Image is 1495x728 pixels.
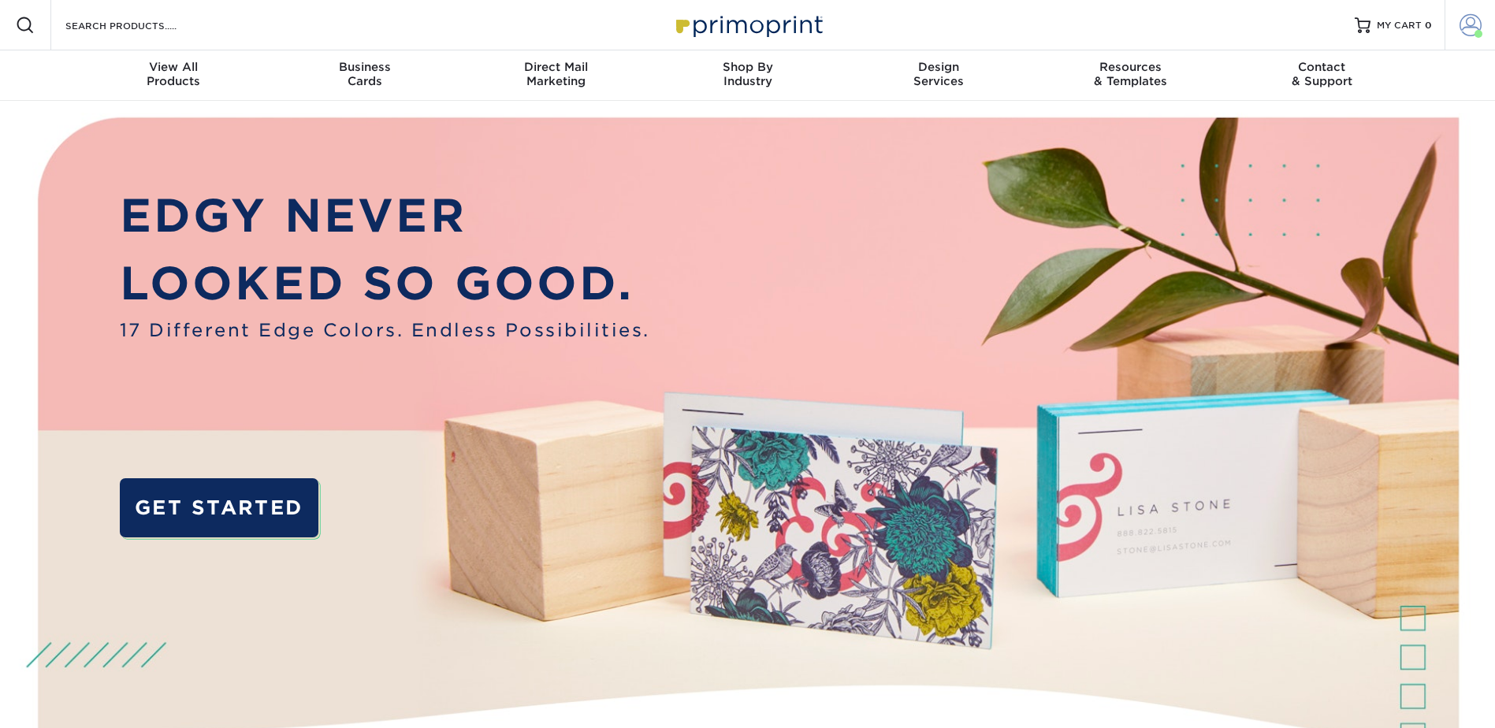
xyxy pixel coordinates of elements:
[460,60,652,88] div: Marketing
[120,478,318,537] a: GET STARTED
[1226,60,1418,74] span: Contact
[1035,60,1226,88] div: & Templates
[843,50,1035,101] a: DesignServices
[78,60,270,74] span: View All
[652,60,843,88] div: Industry
[1035,50,1226,101] a: Resources& Templates
[78,50,270,101] a: View AllProducts
[843,60,1035,74] span: Design
[843,60,1035,88] div: Services
[460,60,652,74] span: Direct Mail
[120,182,650,249] p: EDGY NEVER
[1226,50,1418,101] a: Contact& Support
[120,250,650,317] p: LOOKED SO GOOD.
[1377,19,1422,32] span: MY CART
[460,50,652,101] a: Direct MailMarketing
[269,50,460,101] a: BusinessCards
[652,50,843,101] a: Shop ByIndustry
[120,317,650,344] span: 17 Different Edge Colors. Endless Possibilities.
[1226,60,1418,88] div: & Support
[652,60,843,74] span: Shop By
[269,60,460,88] div: Cards
[269,60,460,74] span: Business
[1425,20,1432,31] span: 0
[669,8,827,42] img: Primoprint
[64,16,218,35] input: SEARCH PRODUCTS.....
[78,60,270,88] div: Products
[1035,60,1226,74] span: Resources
